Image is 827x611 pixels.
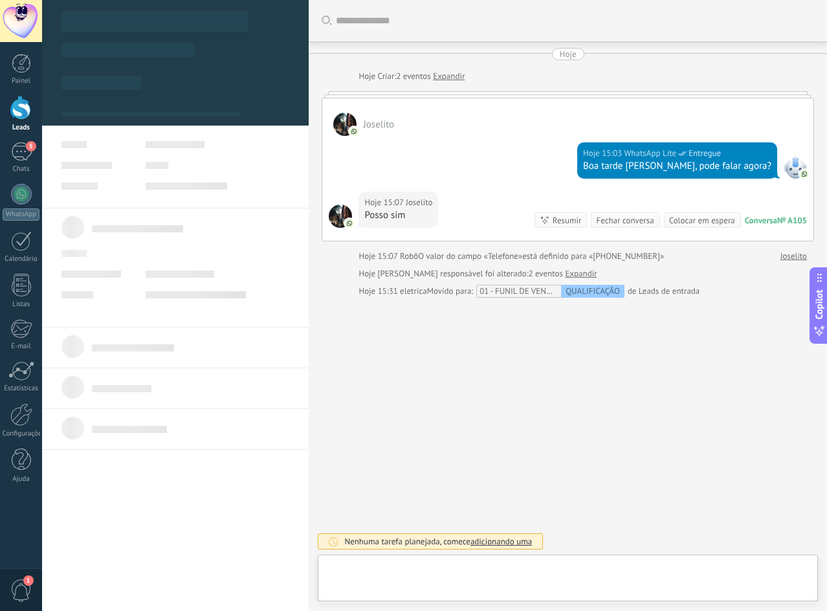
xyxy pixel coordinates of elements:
img: com.amocrm.amocrmwa.svg [345,219,354,228]
span: O valor do campo «Telefone» [418,250,522,263]
div: Colocar em espera [669,214,735,227]
div: Posso sim [364,209,432,222]
div: WhatsApp [3,208,39,221]
div: Boa tarde [PERSON_NAME], pode falar agora? [583,160,771,173]
span: 1 [23,575,34,586]
span: Entregue [689,147,721,160]
div: № A105 [777,215,807,226]
div: E-mail [3,342,40,351]
span: 2 eventos [396,70,430,83]
div: Conversa [745,215,777,226]
div: Hoje 15:07 [364,196,406,209]
span: adicionando uma [470,536,532,547]
span: WhatsApp Lite [784,155,807,179]
div: de Leads de entrada [427,285,700,298]
span: Movido para: [427,285,473,298]
span: WhatsApp Lite [624,147,676,160]
a: Expandir [433,70,465,83]
span: está definido para «[PHONE_NUMBER]» [522,250,664,263]
div: [PERSON_NAME] responsável foi alterado: [358,267,597,280]
span: Joselito [363,118,394,131]
span: Joselito [406,196,432,209]
div: Hoje 15:03 [583,147,624,160]
div: Leads [3,124,40,132]
span: Joselito [333,113,357,136]
span: eletrica [400,285,427,296]
div: Chats [3,165,40,173]
div: Painel [3,77,40,85]
div: Calendário [3,255,40,263]
div: Estatísticas [3,384,40,393]
div: Hoje [560,48,577,60]
span: 5 [26,141,36,151]
div: Nenhuma tarefa planejada, comece [344,536,532,547]
div: Resumir [553,214,582,227]
div: Hoje 15:07 [358,250,400,263]
a: Joselito [780,250,807,263]
span: Joselito [329,205,352,228]
div: Configurações [3,430,40,438]
div: Listas [3,300,40,309]
div: Criar: [358,70,465,83]
div: Hoje 15:31 [358,285,400,298]
span: Robô [400,250,418,261]
img: com.amocrm.amocrmwa.svg [800,170,809,179]
div: Fechar conversa [596,214,654,227]
div: Hoje [358,70,377,83]
div: QUALIFICAÇÃO [561,285,624,298]
div: Ajuda [3,475,40,483]
span: Copilot [813,290,826,320]
span: 2 eventos [528,267,562,280]
img: com.amocrm.amocrmwa.svg [349,127,358,136]
div: Hoje [358,267,377,280]
a: Expandir [565,267,597,280]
